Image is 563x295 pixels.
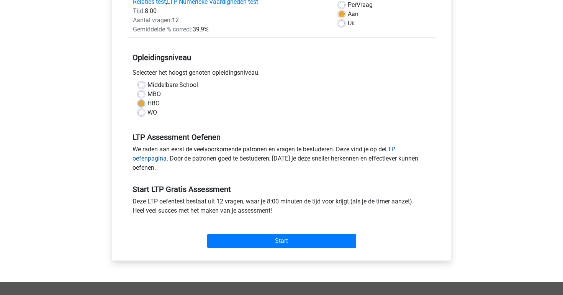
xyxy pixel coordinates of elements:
h5: Opleidingsniveau [133,50,430,65]
label: MBO [147,90,161,99]
label: Middelbare School [147,80,198,90]
div: 12 [127,16,333,25]
span: Aantal vragen: [133,16,172,24]
input: Start [207,234,356,248]
div: Selecteer het hoogst genoten opleidingsniveau. [127,68,436,80]
span: Gemiddelde % correct: [133,26,193,33]
div: Deze LTP oefentest bestaat uit 12 vragen, waar je 8:00 minuten de tijd voor krijgt (als je de tim... [127,197,436,218]
span: Tijd: [133,7,145,15]
div: 39,9% [127,25,333,34]
label: Aan [348,10,358,19]
div: We raden aan eerst de veelvoorkomende patronen en vragen te bestuderen. Deze vind je op de . Door... [127,145,436,175]
span: Per [348,1,357,8]
label: Uit [348,19,355,28]
h5: Start LTP Gratis Assessment [133,185,430,194]
label: WO [147,108,157,117]
div: 8:00 [127,7,333,16]
h5: LTP Assessment Oefenen [133,133,430,142]
label: HBO [147,99,160,108]
label: Vraag [348,0,373,10]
